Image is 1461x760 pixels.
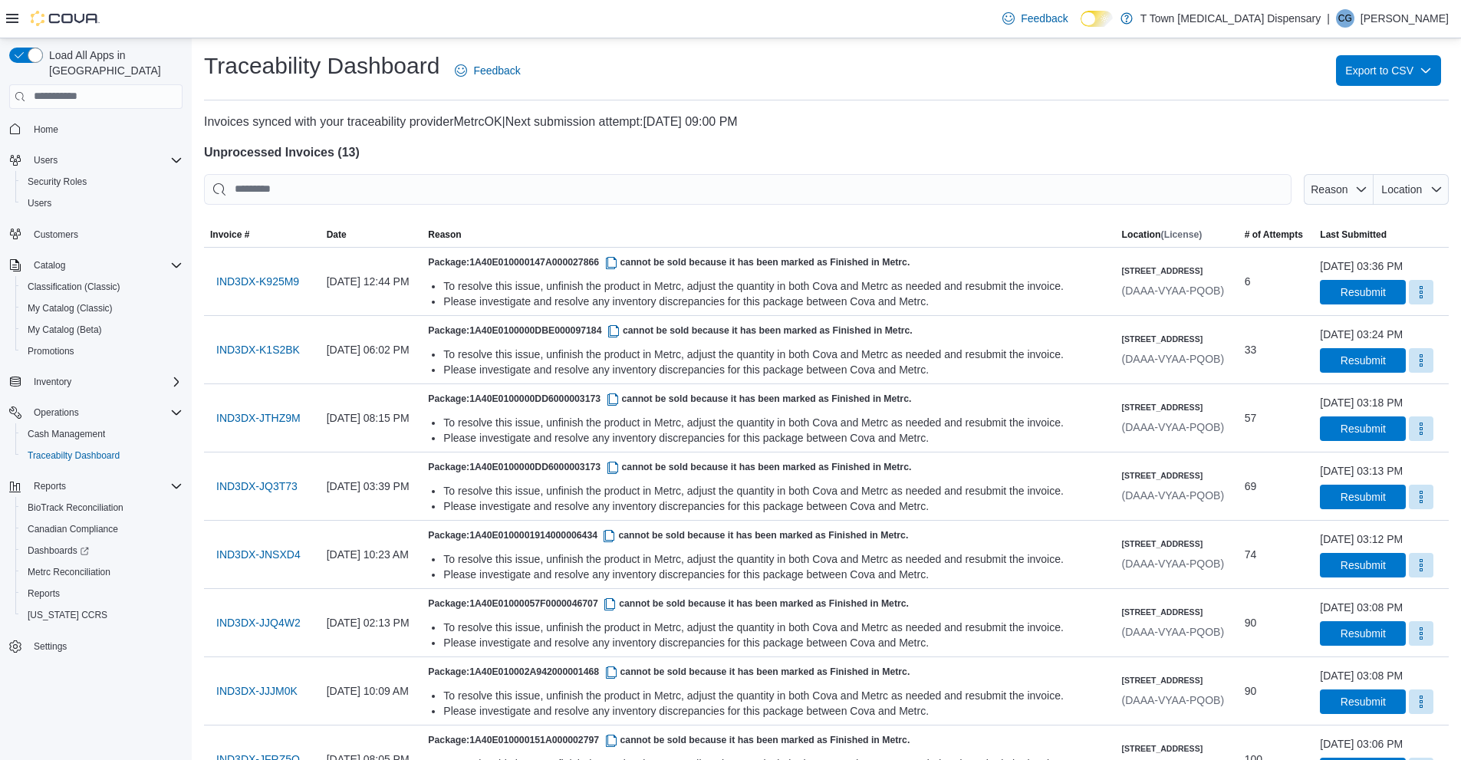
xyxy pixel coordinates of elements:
[1341,421,1386,436] span: Resubmit
[21,173,93,191] a: Security Roles
[21,194,58,212] a: Users
[428,390,1109,409] h5: Package: cannot be sold because it has been marked as Finished in Metrc.
[15,319,189,341] button: My Catalog (Beta)
[3,118,189,140] button: Home
[210,266,305,297] button: IND3DX-K925M9
[21,520,183,538] span: Canadian Compliance
[21,425,111,443] a: Cash Management
[1304,174,1374,205] button: Reason
[449,55,526,86] a: Feedback
[1341,694,1386,709] span: Resubmit
[1245,341,1257,359] span: 33
[15,171,189,192] button: Security Roles
[28,324,102,336] span: My Catalog (Beta)
[1409,416,1433,441] button: More
[21,278,127,296] a: Classification (Classic)
[34,376,71,388] span: Inventory
[1245,229,1303,241] span: # of Attempts
[204,51,439,81] h1: Traceability Dashboard
[15,583,189,604] button: Reports
[28,477,72,495] button: Reports
[443,430,1109,446] div: Please investigate and resolve any inventory discrepancies for this package between Cova and Metrc.
[28,545,89,557] span: Dashboards
[21,446,126,465] a: Traceabilty Dashboard
[1021,11,1068,26] span: Feedback
[1327,9,1330,28] p: |
[1081,11,1113,27] input: Dark Mode
[28,637,183,656] span: Settings
[3,255,189,276] button: Catalog
[28,403,85,422] button: Operations
[1320,736,1403,752] div: [DATE] 03:06 PM
[3,371,189,393] button: Inventory
[21,563,183,581] span: Metrc Reconciliation
[1409,689,1433,714] button: More
[443,635,1109,650] div: Please investigate and resolve any inventory discrepancies for this package between Cova and Metrc.
[321,607,423,638] div: [DATE] 02:13 PM
[28,281,120,293] span: Classification (Classic)
[28,197,51,209] span: Users
[505,115,643,128] span: Next submission attempt:
[1320,600,1403,615] div: [DATE] 03:08 PM
[21,299,183,317] span: My Catalog (Classic)
[9,112,183,698] nav: Complex example
[321,334,423,365] div: [DATE] 06:02 PM
[21,446,183,465] span: Traceabilty Dashboard
[28,256,183,275] span: Catalog
[443,278,1109,294] div: To resolve this issue, unfinish the product in Metrc, adjust the quantity in both Cova and Metrc ...
[443,498,1109,514] div: Please investigate and resolve any inventory discrepancies for this package between Cova and Metrc.
[1320,416,1406,441] button: Resubmit
[31,11,100,26] img: Cova
[1122,229,1203,241] h5: Location
[28,609,107,621] span: [US_STATE] CCRS
[1409,621,1433,646] button: More
[443,703,1109,719] div: Please investigate and resolve any inventory discrepancies for this package between Cova and Metrc.
[1338,9,1352,28] span: CG
[1122,742,1225,755] h6: [STREET_ADDRESS]
[1341,489,1386,505] span: Resubmit
[34,640,67,653] span: Settings
[1320,689,1406,714] button: Resubmit
[1409,553,1433,577] button: More
[21,173,183,191] span: Security Roles
[1122,421,1225,433] span: (DAAA-VYAA-PQOB)
[216,410,301,426] span: IND3DX-JTHZ9M
[1381,183,1422,196] span: Location
[1320,395,1403,410] div: [DATE] 03:18 PM
[28,373,183,391] span: Inventory
[34,123,58,136] span: Home
[1122,229,1203,241] span: Location (License)
[469,325,623,336] span: 1A40E0100000DBE000097184
[28,151,183,169] span: Users
[204,113,1449,131] p: Invoices synced with your traceability provider MetrcOK | [DATE] 09:00 PM
[21,342,81,360] a: Promotions
[321,676,423,706] div: [DATE] 10:09 AM
[28,637,73,656] a: Settings
[443,551,1109,567] div: To resolve this issue, unfinish the product in Metrc, adjust the quantity in both Cova and Metrc ...
[15,540,189,561] a: Dashboards
[1341,285,1386,300] span: Resubmit
[43,48,183,78] span: Load All Apps in [GEOGRAPHIC_DATA]
[216,274,299,289] span: IND3DX-K925M9
[469,598,619,609] span: 1A40E01000057F0000046707
[443,362,1109,377] div: Please investigate and resolve any inventory discrepancies for this package between Cova and Metrc.
[15,341,189,362] button: Promotions
[321,403,423,433] div: [DATE] 08:15 PM
[15,518,189,540] button: Canadian Compliance
[469,666,620,677] span: 1A40E010002A942000001468
[1245,614,1257,632] span: 90
[469,257,620,268] span: 1A40E010000147A000027866
[21,520,124,538] a: Canadian Compliance
[1122,626,1225,638] span: (DAAA-VYAA-PQOB)
[28,345,74,357] span: Promotions
[21,606,114,624] a: [US_STATE] CCRS
[1245,545,1257,564] span: 74
[1081,27,1081,28] span: Dark Mode
[34,406,79,419] span: Operations
[21,584,183,603] span: Reports
[1361,9,1449,28] p: [PERSON_NAME]
[15,561,189,583] button: Metrc Reconciliation
[28,428,105,440] span: Cash Management
[15,276,189,298] button: Classification (Classic)
[15,298,189,319] button: My Catalog (Classic)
